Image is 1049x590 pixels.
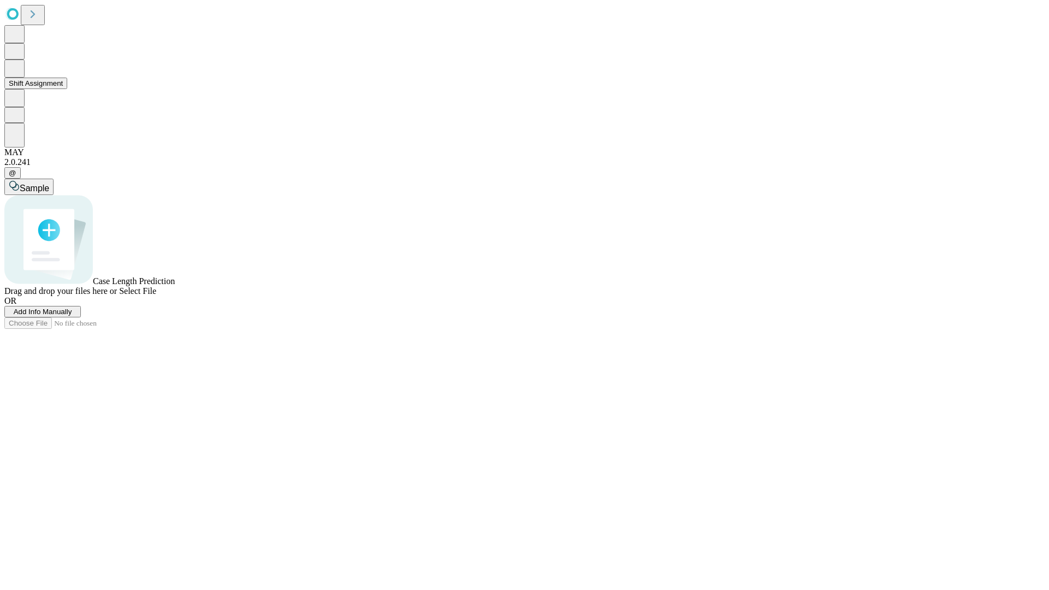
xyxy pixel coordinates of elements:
[4,296,16,305] span: OR
[20,184,49,193] span: Sample
[4,147,1045,157] div: MAY
[93,276,175,286] span: Case Length Prediction
[4,306,81,317] button: Add Info Manually
[14,308,72,316] span: Add Info Manually
[4,157,1045,167] div: 2.0.241
[119,286,156,296] span: Select File
[4,179,54,195] button: Sample
[4,167,21,179] button: @
[4,286,117,296] span: Drag and drop your files here or
[4,78,67,89] button: Shift Assignment
[9,169,16,177] span: @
